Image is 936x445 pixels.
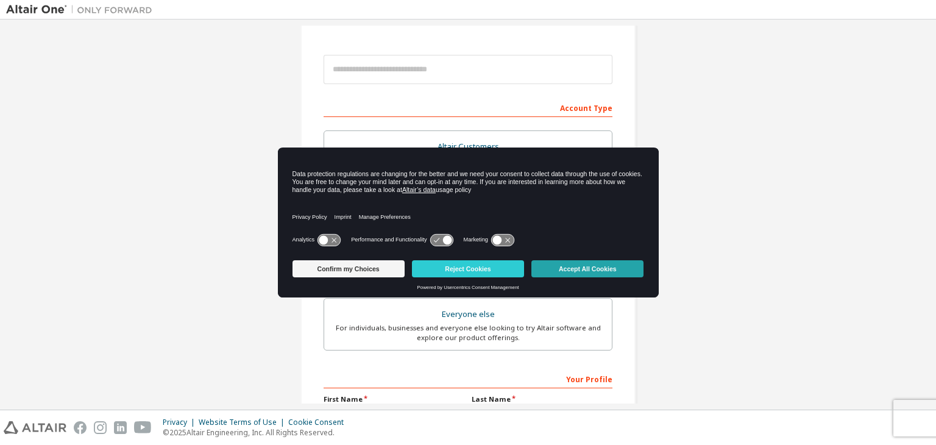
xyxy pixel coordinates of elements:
div: Altair Customers [331,138,604,155]
img: facebook.svg [74,421,87,434]
div: Your Profile [324,369,612,388]
div: Website Terms of Use [199,418,288,427]
div: For individuals, businesses and everyone else looking to try Altair software and explore our prod... [331,323,604,343]
img: instagram.svg [94,421,107,434]
img: youtube.svg [134,421,152,434]
div: Everyone else [331,306,604,323]
label: Last Name [472,394,612,404]
div: Privacy [163,418,199,427]
img: Altair One [6,4,158,16]
img: altair_logo.svg [4,421,66,434]
label: First Name [324,394,464,404]
div: Account Type [324,98,612,117]
div: Cookie Consent [288,418,351,427]
img: linkedin.svg [114,421,127,434]
p: © 2025 Altair Engineering, Inc. All Rights Reserved. [163,427,351,438]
